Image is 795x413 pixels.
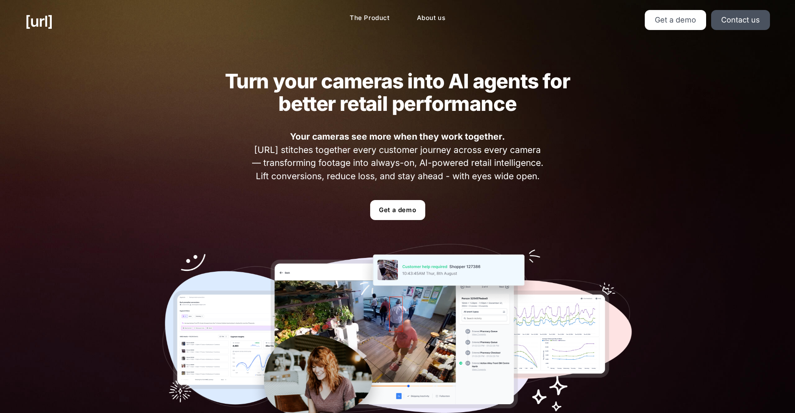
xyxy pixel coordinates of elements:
a: Contact us [711,10,770,30]
a: Get a demo [370,200,425,220]
strong: Your cameras see more when they work together. [290,131,505,142]
span: [URL] stitches together every customer journey across every camera — transforming footage into al... [249,130,546,183]
a: [URL] [25,10,53,33]
a: Get a demo [645,10,706,30]
a: About us [410,10,452,26]
a: The Product [343,10,396,26]
h2: Turn your cameras into AI agents for better retail performance [209,70,587,115]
